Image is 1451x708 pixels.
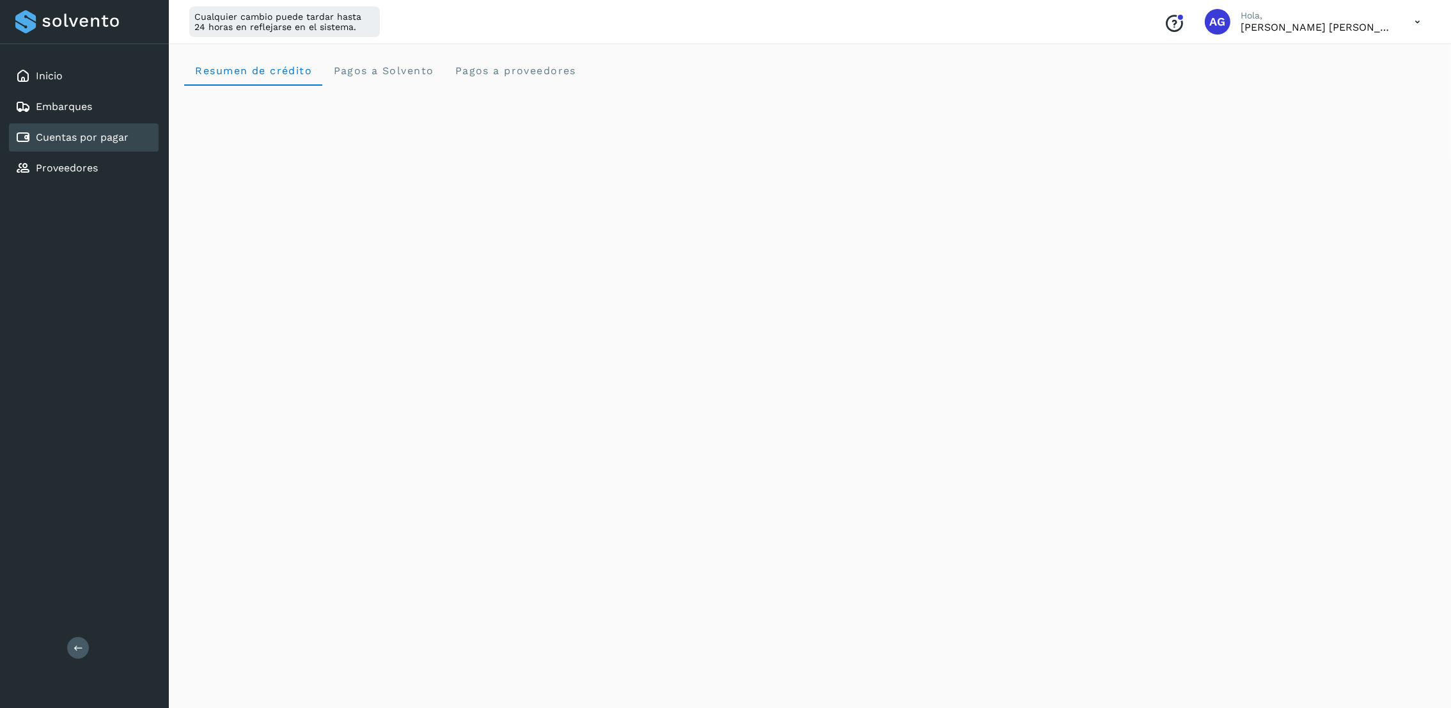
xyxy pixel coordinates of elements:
a: Proveedores [36,162,98,174]
a: Cuentas por pagar [36,131,129,143]
div: Embarques [9,93,159,121]
span: Pagos a Solvento [333,65,434,77]
p: Hola, [1241,10,1394,21]
div: Cualquier cambio puede tardar hasta 24 horas en reflejarse en el sistema. [189,6,380,37]
a: Inicio [36,70,63,82]
a: Embarques [36,100,92,113]
div: Inicio [9,62,159,90]
p: Abigail Gonzalez Leon [1241,21,1394,33]
div: Cuentas por pagar [9,123,159,152]
span: Pagos a proveedores [454,65,576,77]
div: Proveedores [9,154,159,182]
span: Resumen de crédito [194,65,312,77]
